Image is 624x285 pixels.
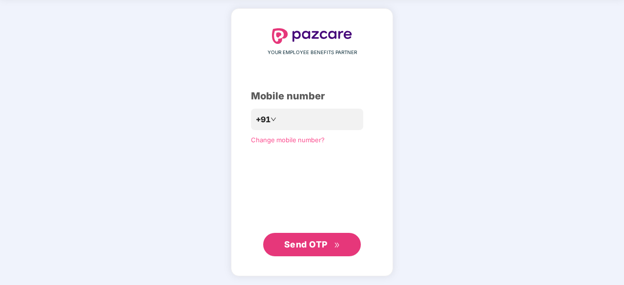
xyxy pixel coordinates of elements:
span: down [270,116,276,122]
button: Send OTPdouble-right [263,233,361,256]
span: YOUR EMPLOYEE BENEFITS PARTNER [268,49,357,57]
img: logo [272,28,352,44]
span: Send OTP [284,239,328,249]
a: Change mobile number? [251,136,325,144]
div: Mobile number [251,89,373,104]
span: double-right [334,242,340,248]
span: +91 [256,114,270,126]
